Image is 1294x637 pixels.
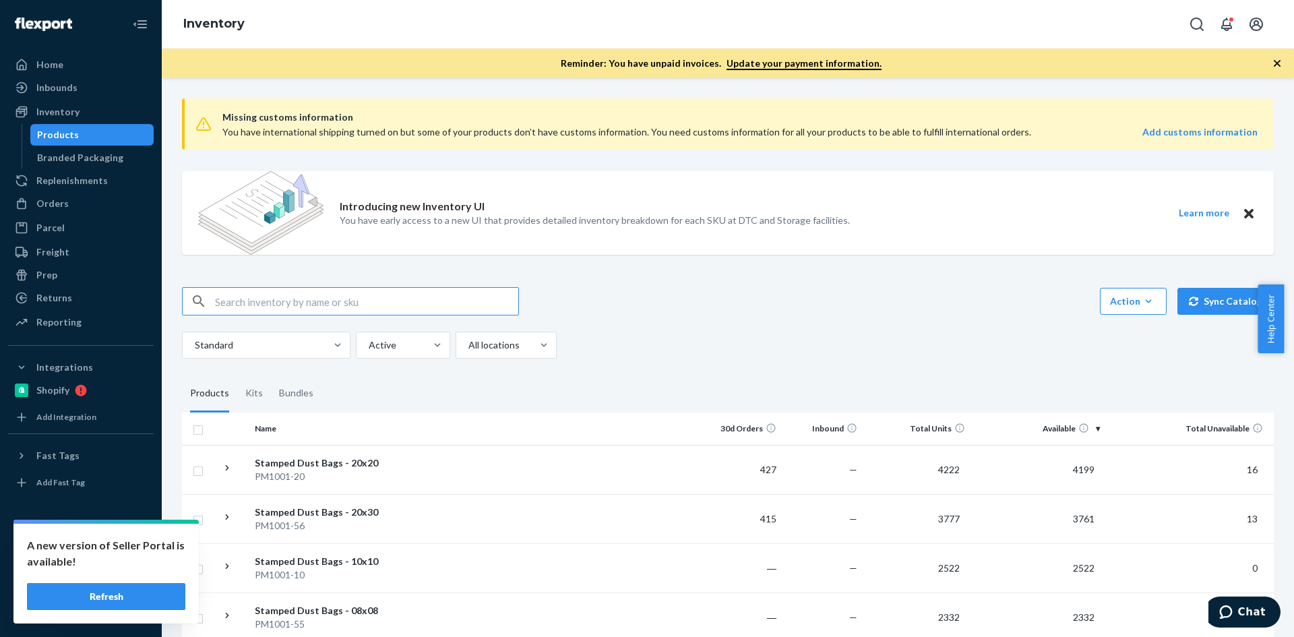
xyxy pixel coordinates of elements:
button: Integrations [8,357,154,378]
span: 13 [1241,513,1263,524]
span: 2332 [933,611,965,623]
div: PM1001-20 [255,470,396,483]
button: Close Navigation [127,11,154,38]
div: Shopify [36,384,69,397]
a: Inbounds [8,77,154,98]
input: Search inventory by name or sku [215,288,518,315]
a: Replenishments [8,170,154,191]
button: Fast Tags [8,445,154,466]
a: Orders [8,193,154,214]
button: Talk to Support [8,553,154,575]
span: — [849,513,857,524]
p: Introducing new Inventory UI [340,199,485,214]
td: 427 [701,445,782,494]
ol: breadcrumbs [173,5,255,44]
input: All locations [467,338,468,352]
a: Add Integration [8,406,154,428]
button: Refresh [27,583,185,610]
div: PM1001-10 [255,568,396,582]
a: Inventory [183,16,245,31]
div: Freight [36,245,69,259]
span: 2522 [933,562,965,574]
a: Shopify [8,380,154,401]
button: Action [1100,288,1167,315]
div: Home [36,58,63,71]
a: Home [8,54,154,75]
div: Replenishments [36,174,108,187]
img: new-reports-banner-icon.82668bd98b6a51aee86340f2a7b77ae3.png [198,171,323,255]
img: Flexport logo [15,18,72,31]
div: Inbounds [36,81,78,94]
div: Fast Tags [36,449,80,462]
div: Stamped Dust Bags - 20x20 [255,456,396,470]
div: You have international shipping turned on but some of your products don’t have customs informatio... [222,125,1051,139]
div: Products [190,375,229,413]
a: Add customs information [1142,125,1258,139]
iframe: Opens a widget where you can chat to one of our agents [1208,597,1281,630]
span: — [849,611,857,623]
span: 0 [1247,562,1263,574]
th: Inbound [782,413,863,445]
span: 16 [1241,464,1263,475]
a: Products [30,124,154,146]
a: Settings [8,530,154,552]
div: Stamped Dust Bags - 10x10 [255,555,396,568]
span: 2332 [1068,611,1100,623]
p: A new version of Seller Portal is available! [27,537,185,570]
div: Stamped Dust Bags - 20x30 [255,506,396,519]
th: Total Unavailable [1105,413,1274,445]
button: Sync Catalog [1177,288,1274,315]
input: Standard [193,338,195,352]
a: Help Center [8,576,154,598]
div: PM1001-55 [255,617,396,631]
a: Prep [8,264,154,286]
div: Kits [245,375,263,413]
th: Name [249,413,401,445]
button: Close [1240,205,1258,222]
span: 3777 [933,513,965,524]
div: Bundles [279,375,313,413]
div: Branded Packaging [37,151,123,164]
a: Parcel [8,217,154,239]
button: Open Search Box [1183,11,1210,38]
div: Add Fast Tag [36,477,85,488]
span: Missing customs information [222,109,1258,125]
div: PM1001-56 [255,519,396,533]
button: Give Feedback [8,599,154,621]
th: Available [970,413,1105,445]
span: 4222 [933,464,965,475]
div: Add Integration [36,411,96,423]
th: Total Units [863,413,970,445]
div: Integrations [36,361,93,374]
span: 2522 [1068,562,1100,574]
a: Branded Packaging [30,147,154,169]
button: Open account menu [1243,11,1270,38]
span: 3761 [1068,513,1100,524]
div: Parcel [36,221,65,235]
div: Products [37,128,79,142]
button: Open notifications [1213,11,1240,38]
span: 4199 [1068,464,1100,475]
a: Add Fast Tag [8,472,154,493]
input: Active [367,338,369,352]
div: Inventory [36,105,80,119]
td: 415 [701,494,782,543]
button: Help Center [1258,284,1284,353]
div: Reporting [36,315,82,329]
p: You have early access to a new UI that provides detailed inventory breakdown for each SKU at DTC ... [340,214,850,227]
div: Prep [36,268,57,282]
td: ― [701,543,782,593]
a: Freight [8,241,154,263]
span: — [849,562,857,574]
a: Update your payment information. [727,57,882,70]
div: Returns [36,291,72,305]
div: Stamped Dust Bags - 08x08 [255,604,396,617]
a: Returns [8,287,154,309]
a: Inventory [8,101,154,123]
button: Learn more [1170,205,1237,222]
div: Orders [36,197,69,210]
th: 30d Orders [701,413,782,445]
div: Action [1110,295,1157,308]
